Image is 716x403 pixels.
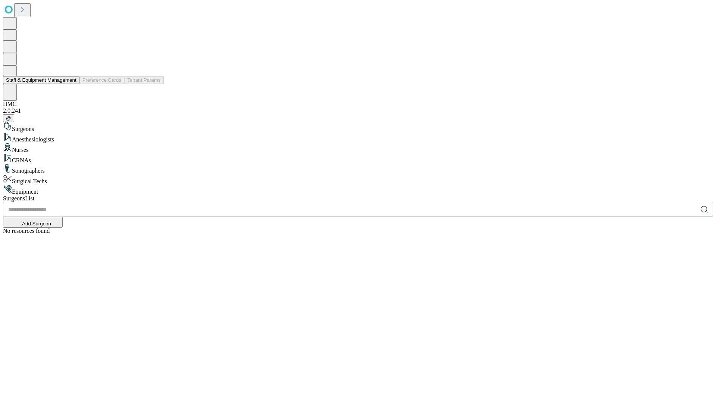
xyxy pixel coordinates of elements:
[79,76,124,84] button: Preference Cards
[3,228,713,234] div: No resources found
[3,195,713,202] div: Surgeons List
[3,153,713,164] div: CRNAs
[3,101,713,107] div: HMC
[6,115,11,121] span: @
[3,107,713,114] div: 2.0.241
[3,122,713,132] div: Surgeons
[3,132,713,143] div: Anesthesiologists
[3,164,713,174] div: Sonographers
[124,76,164,84] button: Tenant Params
[3,185,713,195] div: Equipment
[3,76,79,84] button: Staff & Equipment Management
[3,174,713,185] div: Surgical Techs
[22,221,51,227] span: Add Surgeon
[3,143,713,153] div: Nurses
[3,217,63,228] button: Add Surgeon
[3,114,14,122] button: @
